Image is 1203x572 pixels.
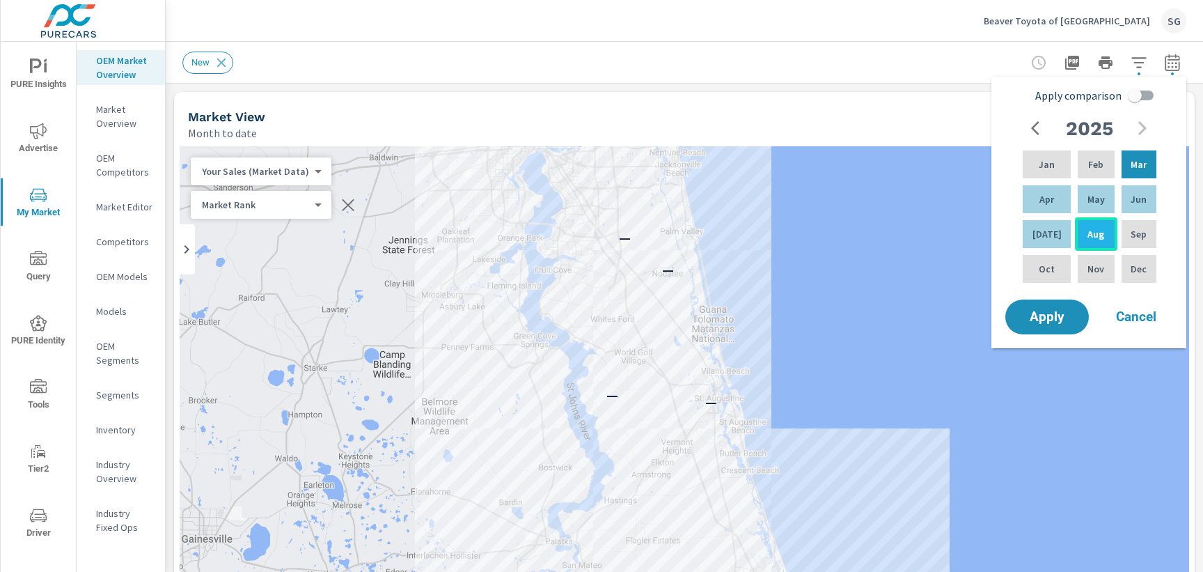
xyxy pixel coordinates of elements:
p: Market Editor [96,200,154,214]
div: Industry Fixed Ops [77,503,165,538]
div: Inventory [77,419,165,440]
p: Apr [1039,192,1054,206]
div: OEM Competitors [77,148,165,183]
div: Your Sales (Market Data) [191,199,320,212]
p: Your Sales (Market Data) [202,165,309,178]
span: Advertise [5,123,72,157]
button: "Export Report to PDF" [1058,49,1086,77]
p: Nov [1087,262,1104,276]
p: Market Rank [202,199,309,211]
p: OEM Models [96,270,154,284]
p: Industry Fixed Ops [96,507,154,534]
h5: Market View [188,109,265,124]
span: PURE Insights [5,59,72,93]
div: Your Sales (Market Data) [191,165,320,178]
div: Models [77,301,165,322]
p: OEM Segments [96,339,154,367]
span: PURE Identity [5,315,72,349]
p: Beaver Toyota of [GEOGRAPHIC_DATA] [984,15,1150,27]
span: Tools [5,379,72,413]
div: Segments [77,385,165,405]
p: — [619,229,631,246]
p: May [1087,192,1105,206]
p: — [606,387,618,403]
div: Market Overview [77,99,165,134]
p: Industry Overview [96,458,154,486]
p: Feb [1088,157,1103,171]
span: Query [5,251,72,285]
div: SG [1161,8,1186,33]
p: Competitors [96,235,154,249]
button: Apply [1005,300,1089,334]
span: Apply [1019,311,1075,323]
p: Market Overview [96,102,154,130]
p: Models [96,304,154,318]
div: Competitors [77,231,165,252]
span: Driver [5,507,72,541]
h2: 2025 [1066,116,1113,141]
div: Market Editor [77,196,165,217]
span: Apply comparison [1035,87,1122,104]
p: Inventory [96,423,154,437]
p: Jun [1131,192,1147,206]
span: New [183,57,218,68]
p: Aug [1087,227,1104,241]
div: New [182,52,233,74]
p: Jan [1039,157,1055,171]
div: OEM Market Overview [77,50,165,85]
span: Tier2 [5,443,72,477]
p: OEM Competitors [96,151,154,179]
p: Oct [1039,262,1055,276]
p: Dec [1131,262,1147,276]
span: My Market [5,187,72,221]
div: OEM Segments [77,336,165,371]
p: — [662,261,674,278]
p: OEM Market Overview [96,54,154,82]
p: Month to date [188,125,257,141]
button: Select Date Range [1158,49,1186,77]
p: [DATE] [1032,227,1062,241]
p: Sep [1131,227,1147,241]
p: Mar [1131,157,1147,171]
span: Cancel [1108,311,1164,323]
div: Industry Overview [77,454,165,489]
p: — [705,394,717,410]
button: Cancel [1094,300,1178,334]
p: Segments [96,388,154,402]
div: OEM Models [77,266,165,287]
button: Print Report [1092,49,1119,77]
